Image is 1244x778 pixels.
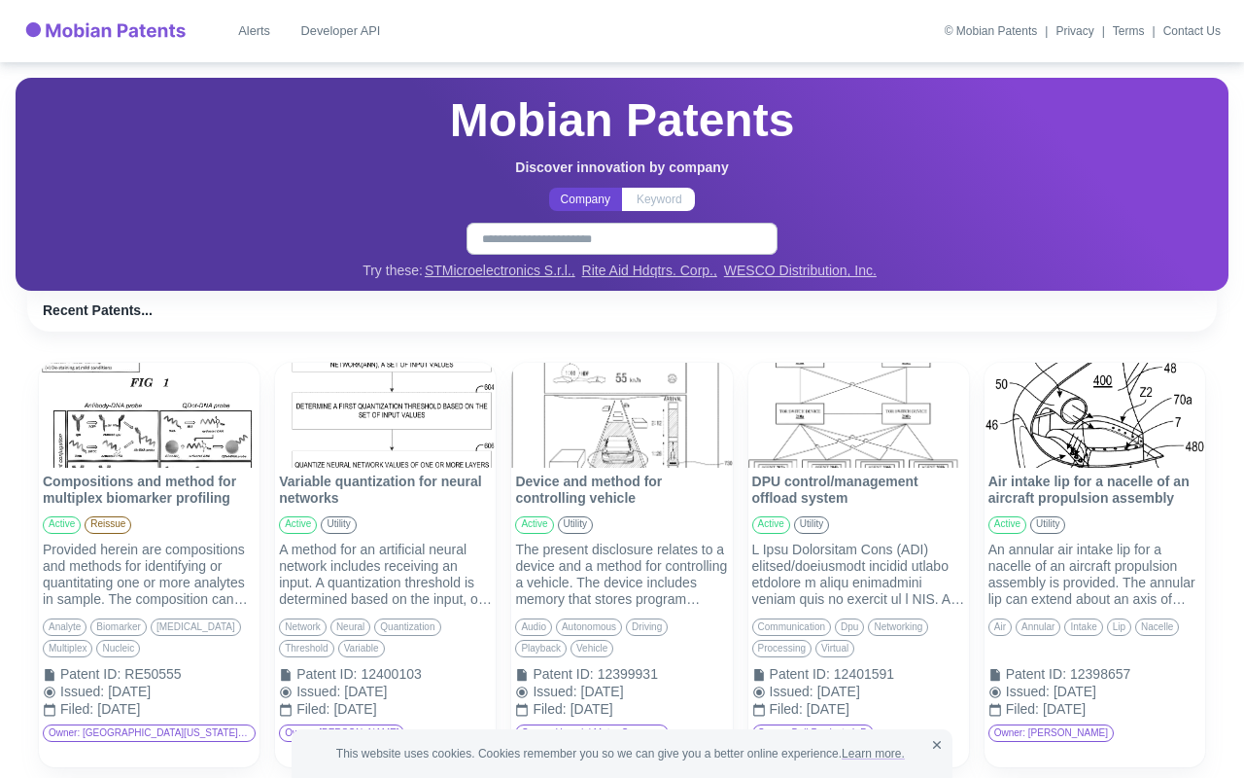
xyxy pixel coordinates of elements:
div: Patent ID : [533,666,593,684]
div: utility [1030,516,1065,534]
div: | [1102,22,1105,40]
div: active [515,516,553,534]
div: Provided herein are compositions and methods for identifying or quantitating one or more analytes... [43,542,256,608]
h6: Recent Patents... [43,302,1201,319]
button: Company [549,188,622,211]
span: audio [516,621,551,634]
div: The present disclosure relates to a device and a method for controlling a vehicle. The device inc... [515,542,728,608]
div: [DATE] [97,701,256,718]
a: Rite Aid Hdqtrs. Corp. [582,263,717,279]
div: Variable quantization for neural networksVariable quantization for neural networksactiveutilityA ... [275,363,496,767]
div: active [43,516,81,534]
a: DPU control/management offload systemDPU control/management offload systemactiveutilityL Ipsu Dol... [748,363,969,725]
div: network [279,619,327,636]
p: Variable quantization for neural networks [279,474,492,509]
span: utility [1031,518,1064,531]
span: multiplex [44,643,91,655]
div: Issued : [770,684,813,701]
div: 12401591 [834,666,965,683]
div: Air intake lip for a nacelle of an aircraft propulsion assemblyAir intake lip for a nacelle of an... [985,363,1205,767]
div: 12398657 [1070,666,1201,683]
div: active [279,516,317,534]
span: active [516,518,552,531]
span: active [44,518,80,531]
span: lip [1108,621,1130,634]
div: multiplex [43,640,92,657]
span: Try these: [363,263,423,279]
span: analyte [44,621,86,634]
img: Compositions and method for multiplex biomarker profiling [39,363,259,468]
div: | [1153,22,1156,40]
div: quantization [374,619,440,636]
a: Developer API [294,14,389,49]
a: Alerts [224,14,286,49]
span: [MEDICAL_DATA] [152,621,240,634]
div: Filed : [533,701,566,719]
div: Issued : [533,684,576,701]
h2: Mobian Patents [450,89,795,152]
div: text alignment [549,188,695,211]
p: Compositions and method for multiplex biomarker profiling [43,474,256,509]
img: DPU control/management offload system [748,363,969,468]
span: nucleic [97,643,139,655]
p: Air intake lip for a nacelle of an aircraft propulsion assembly [988,474,1201,509]
div: nacelle [1135,619,1179,636]
p: Company [561,191,610,208]
a: STMicroelectronics S.r.l. [425,263,575,279]
span: playback [516,643,566,655]
div: [DATE] [344,684,492,700]
div: Owner: [PERSON_NAME] [988,725,1114,742]
div: Issued : [60,684,104,701]
span: active [989,518,1025,531]
div: Issued : [1006,684,1050,701]
span: air [989,621,1011,634]
a: Learn more. [842,747,905,760]
div: networking [868,619,928,636]
div: Patent ID : [296,666,357,684]
img: Air intake lip for a nacelle of an aircraft propulsion assembly [985,363,1205,468]
div: Compositions and method for multiplex biomarker profilingCompositions and method for multiplex bi... [39,363,259,767]
span: active [753,518,789,531]
div: variable [338,640,385,657]
div: DPU control/management offload systemDPU control/management offload systemactiveutilityL Ipsu Dol... [748,363,969,767]
a: Privacy [1055,25,1093,37]
span: reissue [86,518,130,531]
img: Variable quantization for neural networks [275,363,496,468]
span: variable [339,643,384,655]
span: utility [322,518,355,531]
div: Patent ID : [60,666,121,684]
div: [DATE] [570,701,729,718]
div: RE50555 [124,666,256,683]
div: Issued : [296,684,340,701]
span: Owner: Dell Products L.P. [753,727,874,740]
a: Terms [1113,25,1145,37]
span: Owner: Hyundai Motor Company [516,727,668,740]
p: DPU control/management offload system [752,474,965,509]
div: Patent ID : [1006,666,1066,684]
a: Contact Us [1163,25,1221,37]
div: Owner: [GEOGRAPHIC_DATA][US_STATE] through its Center for Commercialization [43,725,256,742]
span: Owner: [PERSON_NAME] [989,727,1113,740]
div: © Mobian Patents [945,25,1038,37]
span: utility [795,518,828,531]
div: nucleic [96,640,140,657]
div: driving [626,619,668,636]
div: Filed : [1006,701,1039,719]
span: communication [753,621,830,634]
div: lip [1107,619,1131,636]
div: utility [321,516,356,534]
button: Keyword [622,188,695,211]
span: This website uses cookies. Cookies remember you so we can give you a better online experience. [336,745,908,762]
div: [DATE] [1043,701,1201,718]
div: audio [515,619,552,636]
p: Device and method for controlling vehicle [515,474,728,509]
div: communication [752,619,831,636]
div: biomarker [90,619,147,636]
span: nacelle [1136,621,1178,634]
div: Owner: Hyundai Motor Company [515,725,669,742]
div: reissue [85,516,131,534]
div: intake [1064,619,1102,636]
div: Patent ID : [770,666,830,684]
div: Filed : [60,701,93,719]
div: | [1045,22,1048,40]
